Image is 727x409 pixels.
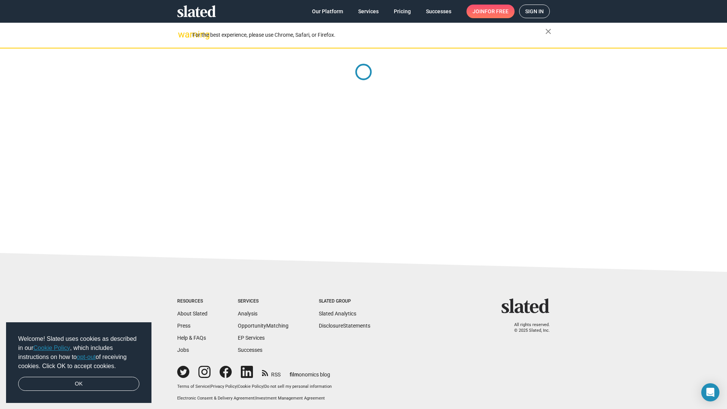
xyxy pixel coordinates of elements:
[544,27,553,36] mat-icon: close
[256,396,325,401] a: Investment Management Agreement
[394,5,411,18] span: Pricing
[177,384,209,389] a: Terms of Service
[473,5,509,18] span: Join
[701,383,719,401] div: Open Intercom Messenger
[263,384,264,389] span: |
[238,311,257,317] a: Analysis
[177,335,206,341] a: Help & FAQs
[319,298,370,304] div: Slated Group
[238,347,262,353] a: Successes
[352,5,385,18] a: Services
[238,298,289,304] div: Services
[254,396,256,401] span: |
[388,5,417,18] a: Pricing
[485,5,509,18] span: for free
[18,377,139,391] a: dismiss cookie message
[264,384,332,390] button: Do not sell my personal information
[306,5,349,18] a: Our Platform
[506,322,550,333] p: All rights reserved. © 2025 Slated, Inc.
[290,365,330,378] a: filmonomics blog
[211,384,237,389] a: Privacy Policy
[237,384,238,389] span: |
[426,5,451,18] span: Successes
[177,298,207,304] div: Resources
[209,384,211,389] span: |
[192,30,545,40] div: For the best experience, please use Chrome, Safari, or Firefox.
[262,367,281,378] a: RSS
[177,323,190,329] a: Press
[18,334,139,371] span: Welcome! Slated uses cookies as described in our , which includes instructions on how to of recei...
[319,323,370,329] a: DisclosureStatements
[33,345,70,351] a: Cookie Policy
[238,323,289,329] a: OpportunityMatching
[177,347,189,353] a: Jobs
[466,5,515,18] a: Joinfor free
[319,311,356,317] a: Slated Analytics
[177,396,254,401] a: Electronic Consent & Delivery Agreement
[6,322,151,403] div: cookieconsent
[77,354,96,360] a: opt-out
[177,311,207,317] a: About Slated
[525,5,544,18] span: Sign in
[312,5,343,18] span: Our Platform
[290,372,299,378] span: film
[238,335,265,341] a: EP Services
[178,30,187,39] mat-icon: warning
[358,5,379,18] span: Services
[238,384,263,389] a: Cookie Policy
[519,5,550,18] a: Sign in
[420,5,457,18] a: Successes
